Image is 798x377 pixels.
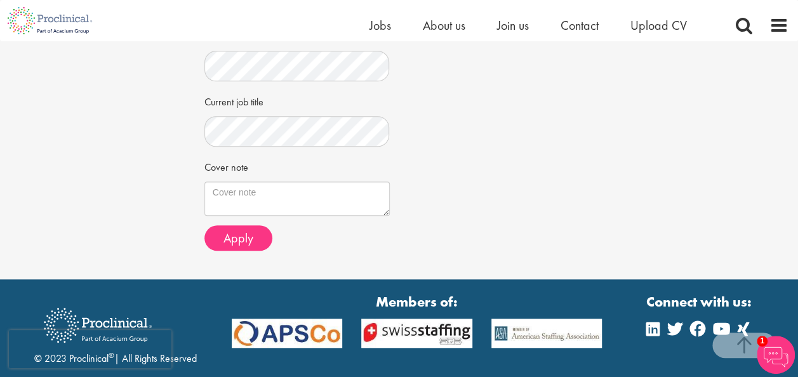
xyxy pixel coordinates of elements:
button: Apply [204,225,272,251]
strong: Members of: [232,292,602,312]
a: Jobs [369,17,391,34]
img: APSCo [222,319,352,348]
img: APSCo [352,319,481,348]
label: Current job title [204,91,263,110]
label: Cover note [204,156,248,175]
div: © 2023 Proclinical | All Rights Reserved [34,298,197,366]
iframe: reCAPTCHA [9,330,171,368]
span: Apply [223,230,253,246]
a: Contact [561,17,599,34]
img: APSCo [482,319,611,348]
a: Upload CV [630,17,687,34]
img: Proclinical Recruitment [34,299,161,352]
a: Join us [497,17,529,34]
strong: Connect with us: [646,292,754,312]
img: Chatbot [757,336,795,374]
a: About us [423,17,465,34]
span: 1 [757,336,768,347]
